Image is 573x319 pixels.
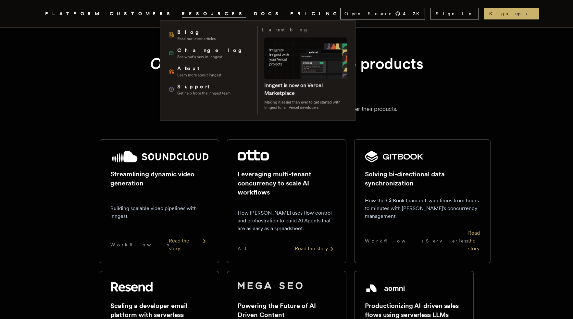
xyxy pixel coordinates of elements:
[110,242,169,248] span: Workflows
[238,170,336,197] h2: Leveraging multi-tenant concurrency to scale AI workflows
[45,10,102,18] button: PLATFORM
[254,10,282,18] a: DOCS
[53,104,520,113] p: From startups to public companies, our customers chose Inngest to power their products.
[365,197,480,220] p: How the GitBook team cut sync times from hours to minutes with [PERSON_NAME]'s concurrency manage...
[344,10,392,17] span: Open Source
[169,237,208,253] div: Read the story
[166,44,254,62] a: ChangelogSee what's new in Inngest
[177,36,216,41] span: Read our latest articles
[115,53,458,94] h1: customers deliver reliable products for customers
[166,80,254,99] a: SupportGet help from the Inngest team
[365,150,424,163] img: GitBook
[430,8,479,19] a: Sign In
[100,139,219,263] a: SoundCloud logoStreamlining dynamic video generationBuilding scalable video pipelines with Innges...
[238,245,252,252] span: AI
[177,73,221,78] span: Learn more about Inngest
[110,282,153,292] img: Resend
[290,10,340,18] a: PRICING
[110,150,208,163] img: SoundCloud
[262,26,308,34] h3: Latest blog
[403,10,423,17] span: 4.3 K
[468,229,480,253] div: Read the story
[365,282,406,295] img: Aomni
[264,82,323,96] a: Inngest is now on Vercel Marketplace
[110,205,208,220] p: Building scalable video pipelines with Inngest.
[182,10,246,18] button: RESOURCES
[354,139,474,263] a: GitBook logoSolving bi-directional data synchronizationHow the GitBook team cut sync times from h...
[177,83,230,91] span: Support
[177,65,221,73] span: About
[227,139,346,263] a: Otto logoLeveraging multi-tenant concurrency to scale AI workflowsHow [PERSON_NAME] uses flow con...
[110,10,174,18] a: CUSTOMERS
[177,47,246,54] span: Changelog
[484,8,539,19] a: Sign up
[238,209,336,232] p: How [PERSON_NAME] uses flow control and orchestration to build AI Agents that are as easy as a sp...
[166,62,254,80] a: AboutLearn more about Inngest
[177,54,246,60] span: See what's new in Inngest
[365,238,423,244] span: Workflows
[295,245,336,253] div: Read the story
[365,170,480,188] h2: Solving bi-directional data synchronization
[166,26,254,44] a: BlogRead our latest articles
[238,150,269,160] img: Otto
[426,238,468,244] span: Serverless
[177,29,216,36] span: Blog
[110,170,208,188] h2: Streamlining dynamic video generation
[150,54,176,73] em: Our
[238,282,303,289] img: Mega SEO
[523,10,534,17] span: →
[177,91,230,96] span: Get help from the Inngest team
